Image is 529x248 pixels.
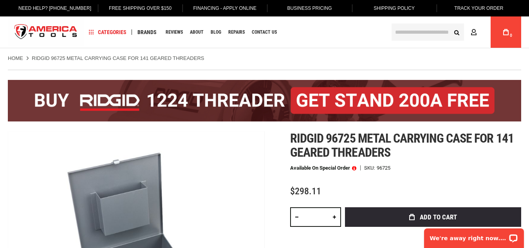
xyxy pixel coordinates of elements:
[345,207,521,227] button: Add to Cart
[8,18,84,47] img: America Tools
[419,223,529,248] iframe: LiveChat chat widget
[225,27,248,38] a: Repairs
[8,18,84,47] a: store logo
[377,165,390,170] div: 96725
[290,186,321,197] span: $298.11
[207,27,225,38] a: Blog
[190,30,204,34] span: About
[186,27,207,38] a: About
[290,165,356,171] p: Available on Special Order
[85,27,130,38] a: Categories
[8,80,521,121] img: BOGO: Buy the RIDGID® 1224 Threader (26092), get the 92467 200A Stand FREE!
[449,25,464,40] button: Search
[32,55,204,61] strong: RIDGID 96725 METAL CARRYING CASE FOR 141 GEARED THREADERS
[364,165,377,170] strong: SKU
[228,30,245,34] span: Repairs
[510,33,512,38] span: 0
[420,214,457,221] span: Add to Cart
[248,27,280,38] a: Contact Us
[166,30,183,34] span: Reviews
[252,30,277,34] span: Contact Us
[137,29,157,35] span: Brands
[8,55,23,62] a: Home
[374,5,415,11] span: Shipping Policy
[89,29,126,35] span: Categories
[290,131,514,160] span: Ridgid 96725 metal carrying case for 141 geared threaders
[211,30,221,34] span: Blog
[498,16,513,48] a: 0
[134,27,160,38] a: Brands
[162,27,186,38] a: Reviews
